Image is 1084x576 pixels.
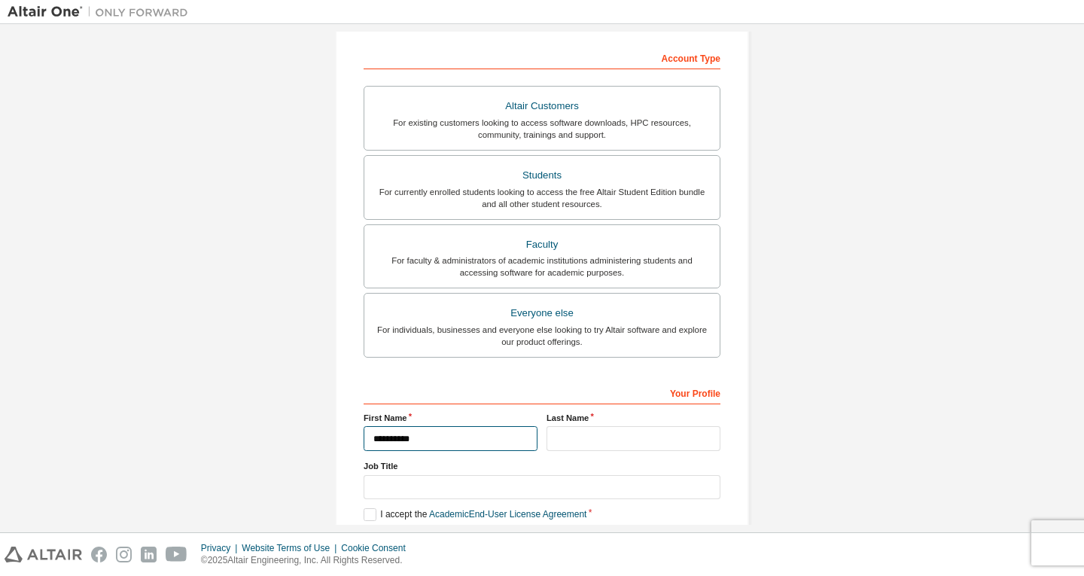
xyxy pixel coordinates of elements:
[364,412,537,424] label: First Name
[373,96,711,117] div: Altair Customers
[429,509,586,520] a: Academic End-User License Agreement
[201,542,242,554] div: Privacy
[364,380,720,404] div: Your Profile
[242,542,341,554] div: Website Terms of Use
[373,324,711,348] div: For individuals, businesses and everyone else looking to try Altair software and explore our prod...
[373,234,711,255] div: Faculty
[201,554,415,567] p: © 2025 Altair Engineering, Inc. All Rights Reserved.
[5,547,82,562] img: altair_logo.svg
[373,117,711,141] div: For existing customers looking to access software downloads, HPC resources, community, trainings ...
[364,508,586,521] label: I accept the
[547,412,720,424] label: Last Name
[91,547,107,562] img: facebook.svg
[373,303,711,324] div: Everyone else
[116,547,132,562] img: instagram.svg
[166,547,187,562] img: youtube.svg
[8,5,196,20] img: Altair One
[373,165,711,186] div: Students
[341,542,414,554] div: Cookie Consent
[364,45,720,69] div: Account Type
[364,460,720,472] label: Job Title
[141,547,157,562] img: linkedin.svg
[373,254,711,279] div: For faculty & administrators of academic institutions administering students and accessing softwa...
[373,186,711,210] div: For currently enrolled students looking to access the free Altair Student Edition bundle and all ...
